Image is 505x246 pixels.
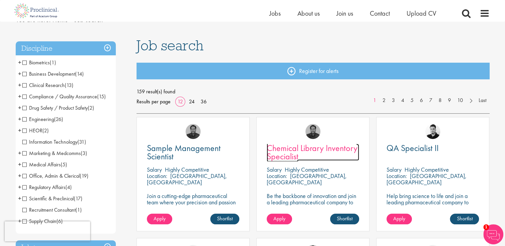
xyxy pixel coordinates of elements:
[137,97,171,107] span: Results per page
[267,142,357,162] span: Chemical Library Inventory Specialist
[22,70,75,77] span: Business Development
[186,124,201,139] a: Mike Raletz
[22,138,86,145] span: Information Technology
[147,142,221,162] span: Sample Management Scientist
[22,150,81,157] span: Marketing & Medcomms
[425,124,440,139] a: Anderson Maldonado
[147,172,167,180] span: Location:
[42,127,49,134] span: (2)
[267,166,282,173] span: Salary
[22,104,94,111] span: Drug Safety / Product Safety
[483,224,503,244] img: Chatbot
[18,216,21,226] span: +
[387,172,407,180] span: Location:
[198,98,209,105] a: 36
[97,93,106,100] span: (15)
[22,82,73,89] span: Clinical Research
[22,218,63,225] span: Supply Chain
[297,9,320,18] a: About us
[22,70,84,77] span: Business Development
[147,214,172,224] a: Apply
[56,218,63,225] span: (6)
[22,127,42,134] span: HEOR
[18,57,21,67] span: +
[80,172,88,179] span: (19)
[165,166,209,173] p: Highly Competitive
[147,144,239,161] a: Sample Management Scientist
[147,166,162,173] span: Salary
[74,195,82,202] span: (17)
[50,59,56,66] span: (1)
[407,9,436,18] a: Upload CV
[387,172,467,186] p: [GEOGRAPHIC_DATA], [GEOGRAPHIC_DATA]
[175,98,185,105] a: 12
[22,195,82,202] span: Scientific & Preclinical
[18,125,21,135] span: +
[75,70,84,77] span: (14)
[18,159,21,169] span: +
[22,59,50,66] span: Biometrics
[267,172,287,180] span: Location:
[426,97,436,104] a: 7
[273,215,285,222] span: Apply
[285,166,329,173] p: Highly Competitive
[405,166,449,173] p: Highly Competitive
[65,184,72,191] span: (4)
[61,161,67,168] span: (5)
[483,224,489,230] span: 1
[54,116,63,123] span: (26)
[22,206,82,213] span: Recruitment Consultant
[389,97,398,104] a: 3
[65,82,73,89] span: (13)
[22,184,65,191] span: Regulatory Affairs
[22,116,54,123] span: Engineering
[22,184,72,191] span: Regulatory Affairs
[22,104,88,111] span: Drug Safety / Product Safety
[22,161,67,168] span: Medical Affairs
[18,182,21,192] span: +
[267,172,347,186] p: [GEOGRAPHIC_DATA], [GEOGRAPHIC_DATA]
[417,97,426,104] a: 6
[22,172,80,179] span: Office, Admin & Clerical
[22,138,77,145] span: Information Technology
[336,9,353,18] a: Join us
[18,148,21,158] span: +
[77,138,86,145] span: (31)
[147,172,227,186] p: [GEOGRAPHIC_DATA], [GEOGRAPHIC_DATA]
[187,98,197,105] a: 24
[18,103,21,113] span: +
[450,214,479,224] a: Shortlist
[269,9,281,18] a: Jobs
[435,97,445,104] a: 8
[330,214,359,224] a: Shortlist
[267,144,359,161] a: Chemical Library Inventory Specialist
[370,9,390,18] a: Contact
[393,215,405,222] span: Apply
[22,116,63,123] span: Engineering
[22,206,75,213] span: Recruitment Consultant
[454,97,466,104] a: 10
[18,69,21,79] span: +
[22,59,56,66] span: Biometrics
[88,104,94,111] span: (2)
[22,172,88,179] span: Office, Admin & Clerical
[22,93,106,100] span: Compliance / Quality Assurance
[18,171,21,181] span: +
[22,93,97,100] span: Compliance / Quality Assurance
[407,97,417,104] a: 5
[22,195,74,202] span: Scientific & Preclinical
[305,124,320,139] a: Mike Raletz
[267,214,292,224] a: Apply
[147,193,239,218] p: Join a cutting-edge pharmaceutical team where your precision and passion for quality will help sh...
[210,214,239,224] a: Shortlist
[22,82,65,89] span: Clinical Research
[137,36,204,54] span: Job search
[16,41,116,56] h3: Discipline
[379,97,389,104] a: 2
